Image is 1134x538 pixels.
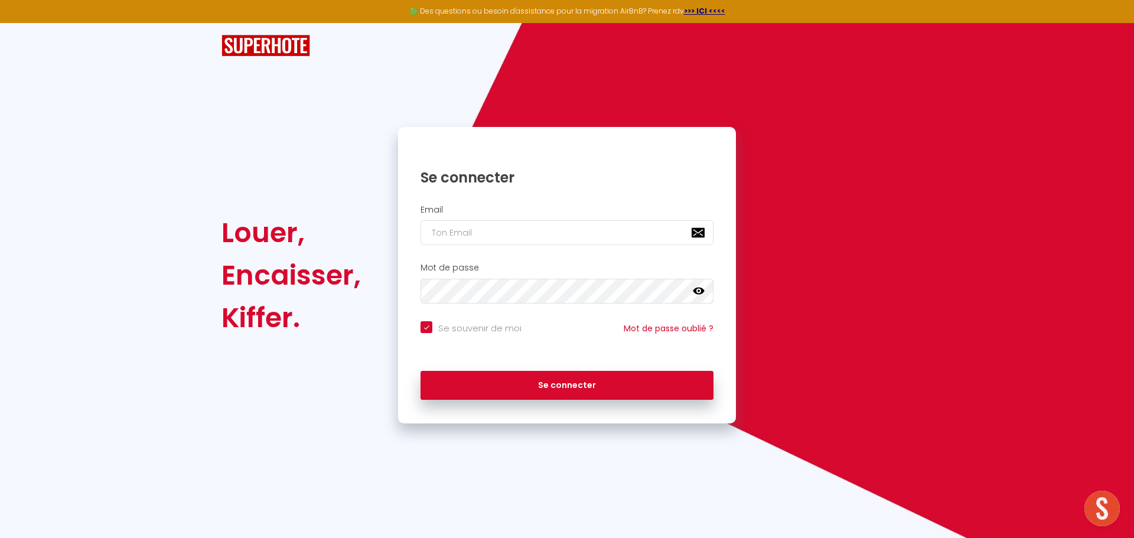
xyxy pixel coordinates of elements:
div: Encaisser, [221,254,361,296]
div: Ouvrir le chat [1084,491,1120,526]
h2: Email [421,205,713,215]
a: >>> ICI <<<< [684,6,725,16]
h1: Se connecter [421,168,713,187]
input: Ton Email [421,220,713,245]
img: SuperHote logo [221,35,310,57]
button: Se connecter [421,371,713,400]
a: Mot de passe oublié ? [624,322,713,334]
div: Kiffer. [221,296,361,339]
h2: Mot de passe [421,263,713,273]
div: Louer, [221,211,361,254]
